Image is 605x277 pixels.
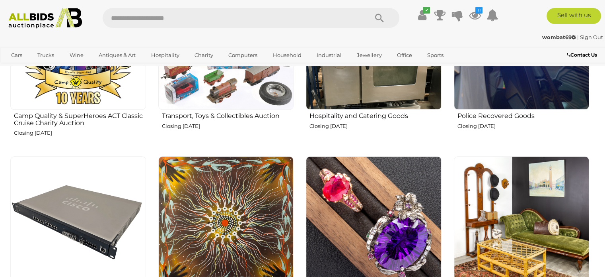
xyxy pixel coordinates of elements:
a: Sell with us [547,8,601,24]
a: Sign Out [580,34,603,40]
i: 11 [475,7,482,14]
a: 11 [469,8,480,22]
a: Charity [189,49,218,62]
a: Computers [223,49,263,62]
a: Hospitality [146,49,185,62]
h2: Police Recovered Goods [457,110,589,120]
a: Wine [64,49,89,62]
a: Jewellery [352,49,387,62]
p: Closing [DATE] [14,128,146,138]
a: ✔ [416,8,428,22]
p: Closing [DATE] [309,122,442,131]
h2: Camp Quality & SuperHeroes ACT Classic Cruise Charity Auction [14,110,146,126]
a: Household [268,49,307,62]
button: Search [360,8,399,28]
a: wombat69 [542,34,577,40]
i: ✔ [423,7,430,14]
p: Closing [DATE] [162,122,294,131]
b: Contact Us [567,52,597,58]
a: Antiques & Art [93,49,141,62]
a: Cars [6,49,27,62]
a: Office [392,49,417,62]
span: | [577,34,579,40]
a: Trucks [32,49,59,62]
h2: Hospitality and Catering Goods [309,110,442,120]
a: Industrial [311,49,347,62]
h2: Transport, Toys & Collectibles Auction [162,110,294,120]
p: Closing [DATE] [457,122,589,131]
strong: wombat69 [542,34,576,40]
a: [GEOGRAPHIC_DATA] [6,62,73,75]
a: Sports [422,49,449,62]
img: Allbids.com.au [4,8,86,29]
a: Contact Us [567,51,599,59]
